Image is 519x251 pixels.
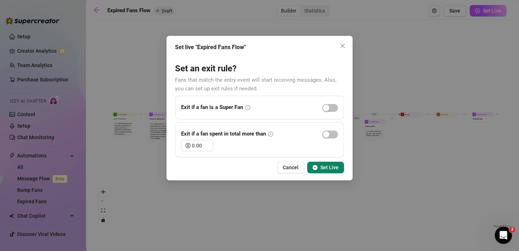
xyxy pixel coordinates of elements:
[337,40,348,52] button: Close
[495,227,512,244] iframe: Intercom live chat
[277,162,304,173] button: Cancel
[175,63,344,75] h3: Set an exit rule?
[509,227,515,232] span: 2
[307,162,344,173] button: Set Live
[268,132,273,137] span: info-circle
[312,165,317,170] span: play-circle
[175,43,344,52] div: Set live "Expired Fans Flow"
[340,43,345,49] span: close
[337,43,348,49] span: Close
[175,77,336,92] span: Fans that match the entry event will start receiving messages. Also, you can set up exit rules if...
[181,104,243,110] strong: Exit if a fan is a Super Fan
[245,105,250,110] span: info-circle
[320,165,339,170] span: Set Live
[283,165,299,170] span: Cancel
[181,131,266,137] strong: Exit if a fan spent in total more than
